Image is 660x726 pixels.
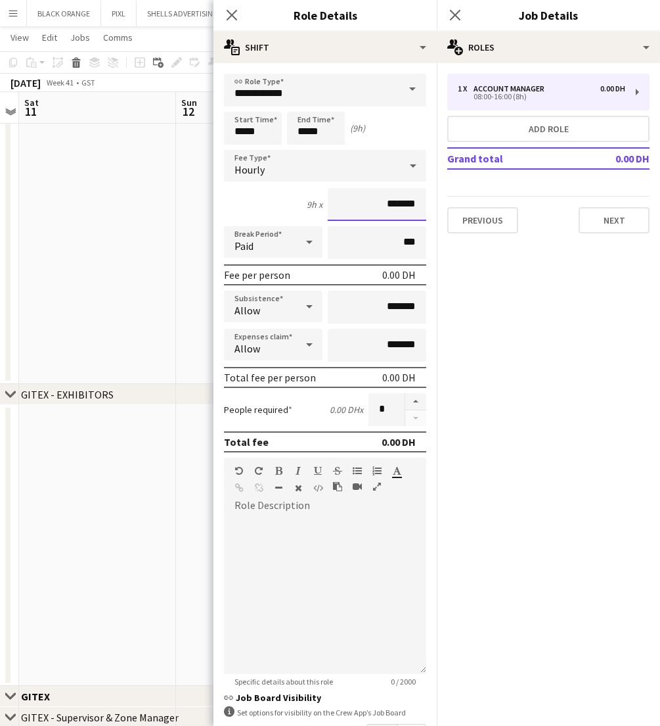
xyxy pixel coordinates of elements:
[382,268,416,281] div: 0.00 DH
[21,711,179,724] div: GITEX - Supervisor & Zone Manager
[294,483,303,493] button: Clear Formatting
[224,404,292,416] label: People required
[179,104,197,119] span: 12
[330,404,363,416] div: 0.00 DH x
[101,1,137,26] button: PIXL
[274,483,283,493] button: Horizontal Line
[353,481,362,492] button: Insert video
[11,32,29,43] span: View
[380,677,426,687] span: 0 / 2000
[294,466,303,476] button: Italic
[382,435,416,448] div: 0.00 DH
[437,32,660,63] div: Roles
[313,466,322,476] button: Underline
[254,466,263,476] button: Redo
[447,116,649,142] button: Add role
[24,97,39,109] span: Sat
[447,207,518,233] button: Previous
[224,435,269,448] div: Total fee
[43,78,76,87] span: Week 41
[313,483,322,493] button: HTML Code
[27,1,101,26] button: BLACK ORANGE
[65,29,95,46] a: Jobs
[392,466,401,476] button: Text Color
[447,148,572,169] td: Grand total
[224,677,343,687] span: Specific details about this role
[213,32,437,63] div: Shift
[333,481,342,492] button: Paste as plain text
[22,104,39,119] span: 11
[213,7,437,24] h3: Role Details
[333,466,342,476] button: Strikethrough
[307,199,322,210] div: 9h x
[21,690,60,703] div: GITEX
[405,393,426,410] button: Increase
[70,32,90,43] span: Jobs
[350,122,365,134] div: (9h)
[274,466,283,476] button: Bold
[382,371,416,384] div: 0.00 DH
[372,481,382,492] button: Fullscreen
[579,207,649,233] button: Next
[11,76,41,89] div: [DATE]
[600,84,625,93] div: 0.00 DH
[81,78,95,87] div: GST
[437,7,660,24] h3: Job Details
[572,148,649,169] td: 0.00 DH
[372,466,382,476] button: Ordered List
[224,706,426,719] div: Set options for visibility on the Crew App’s Job Board
[21,388,114,401] div: GITEX - EXHIBITORS
[234,342,260,355] span: Allow
[5,29,34,46] a: View
[458,93,625,100] div: 08:00-16:00 (8h)
[473,84,550,93] div: Account Manager
[98,29,138,46] a: Comms
[137,1,229,26] button: SHELLS ADVERTISING
[37,29,62,46] a: Edit
[224,371,316,384] div: Total fee per person
[42,32,57,43] span: Edit
[181,97,197,109] span: Sun
[353,466,362,476] button: Unordered List
[234,163,265,176] span: Hourly
[234,304,260,317] span: Allow
[234,466,244,476] button: Undo
[103,32,133,43] span: Comms
[224,268,290,281] div: Fee per person
[458,84,473,93] div: 1 x
[224,692,426,704] h3: Job Board Visibility
[234,239,253,253] span: Paid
